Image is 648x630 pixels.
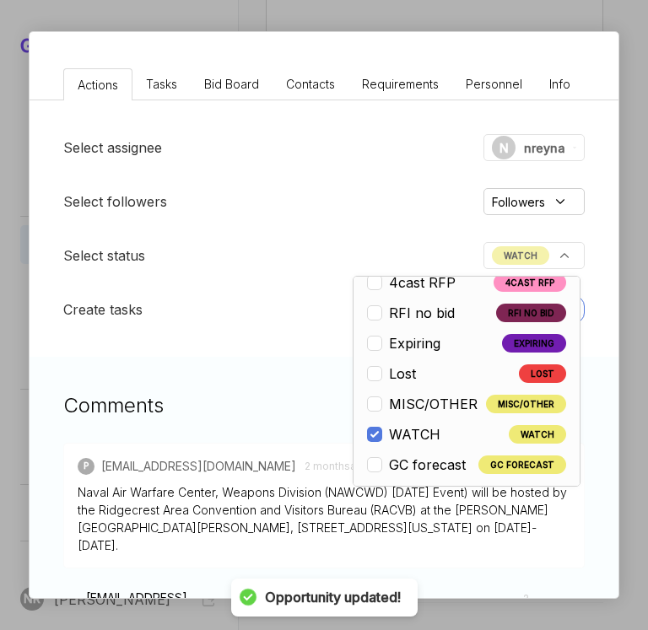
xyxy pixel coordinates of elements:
span: MISC/OTHER [486,395,566,413]
span: Followers [492,193,545,211]
span: MISC/OTHER [389,394,478,414]
span: Tasks [146,77,177,91]
h3: Comments [63,390,585,421]
span: Requirements [362,77,439,91]
span: RFI no bid [389,303,455,323]
span: WATCH [492,246,549,265]
span: Contacts [286,77,335,91]
span: 2 months ago [305,459,370,474]
span: nreyna [524,139,565,157]
span: [EMAIL_ADDRESS][DOMAIN_NAME] [86,589,271,624]
h5: Create tasks [63,299,143,320]
span: Expiring [389,333,440,353]
h5: Select followers [63,191,167,212]
span: Actions [78,78,118,92]
span: EXPIRING [502,334,566,353]
span: Not a fit [389,485,440,505]
h5: Select status [63,245,145,266]
h5: Select assignee [63,137,162,158]
span: RFI NO BID [496,304,566,322]
span: WATCH [389,424,440,444]
b: Opportunity updated! [265,589,401,606]
span: P [84,460,89,472]
span: GC FORECAST [478,455,566,474]
span: 4cast RFP [389,272,456,293]
span: LOST [519,364,566,383]
span: Info [549,77,570,91]
span: 2 months ago [523,591,585,622]
div: Naval Air Warfare Center, Weapons Division (NAWCWD) [DATE] Event) will be hosted by the Ridgecres... [78,483,570,554]
span: N [499,139,509,157]
span: GC forecast [389,455,466,475]
span: Bid Board [204,77,259,91]
span: Lost [389,363,416,384]
span: Personnel [466,77,522,91]
span: 4CAST RFP [494,273,566,292]
span: [EMAIL_ADDRESS][DOMAIN_NAME] [101,457,296,475]
span: WATCH [509,425,566,444]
